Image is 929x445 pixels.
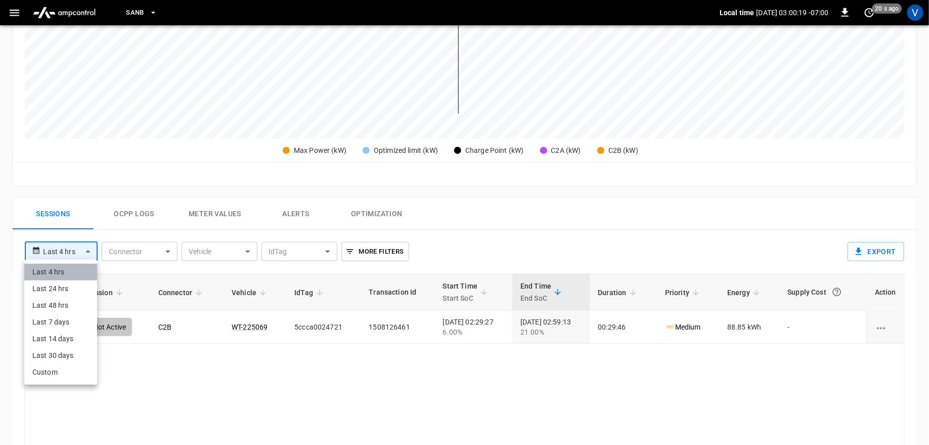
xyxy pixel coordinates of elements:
li: Custom [24,364,97,381]
li: Last 48 hrs [24,297,97,314]
li: Last 24 hrs [24,280,97,297]
li: Last 7 days [24,314,97,331]
li: Last 30 days [24,347,97,364]
li: Last 4 hrs [24,264,97,280]
li: Last 14 days [24,331,97,347]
